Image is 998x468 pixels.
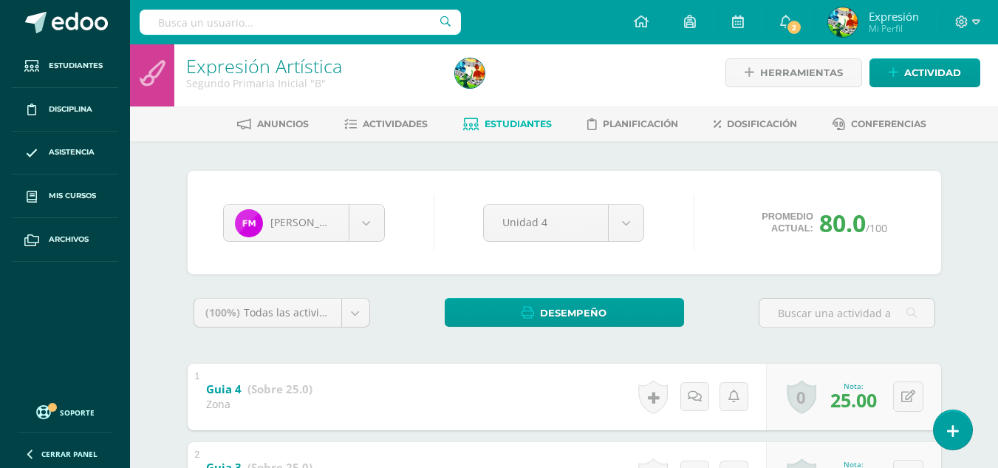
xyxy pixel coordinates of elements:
[866,221,887,235] span: /100
[714,112,797,136] a: Dosificación
[363,118,428,129] span: Actividades
[205,305,240,319] span: (100%)
[851,118,926,129] span: Conferencias
[206,397,312,411] div: Zona
[603,118,678,129] span: Planificación
[484,205,643,241] a: Unidad 4
[49,104,92,115] span: Disciplina
[344,112,428,136] a: Actividades
[49,190,96,202] span: Mis cursos
[762,211,813,234] span: Promedio actual:
[49,146,95,158] span: Asistencia
[455,58,485,88] img: 852c373e651f39172791dbf6cd0291a6.png
[12,218,118,262] a: Archivos
[502,205,589,240] span: Unidad 4
[140,10,461,35] input: Busca un usuario...
[235,209,263,237] img: e112c4230c6c7e7d3249d1692c11d13f.png
[12,174,118,218] a: Mis cursos
[206,378,312,401] a: Guia 4 (Sobre 25.0)
[194,299,369,327] a: (100%)Todas las actividades de esta unidad
[727,118,797,129] span: Dosificación
[830,381,877,391] div: Nota:
[186,55,437,76] h1: Expresión Artística
[244,305,427,319] span: Todas las actividades de esta unidad
[759,299,934,328] input: Buscar una actividad aquí...
[830,387,877,413] span: 25.00
[786,19,802,35] span: 2
[869,22,919,35] span: Mi Perfil
[12,132,118,175] a: Asistencia
[18,401,112,421] a: Soporte
[270,215,353,229] span: [PERSON_NAME]
[463,112,552,136] a: Estudiantes
[41,449,98,459] span: Cerrar panel
[485,118,552,129] span: Estudiantes
[904,59,961,87] span: Actividad
[833,112,926,136] a: Conferencias
[12,44,118,88] a: Estudiantes
[760,59,843,87] span: Herramientas
[60,407,95,418] span: Soporte
[237,112,309,136] a: Anuncios
[257,118,309,129] span: Anuncios
[869,9,919,24] span: Expresión
[247,381,312,396] strong: (Sobre 25.0)
[49,60,103,72] span: Estudiantes
[224,205,384,241] a: [PERSON_NAME]
[725,58,862,87] a: Herramientas
[445,298,684,327] a: Desempeño
[186,76,437,90] div: Segundo Primaria Inicial 'B'
[787,380,816,414] a: 0
[49,234,89,245] span: Archivos
[206,381,242,396] b: Guia 4
[819,207,866,239] span: 80.0
[540,299,606,327] span: Desempeño
[828,7,858,37] img: 852c373e651f39172791dbf6cd0291a6.png
[869,58,980,87] a: Actividad
[12,88,118,132] a: Disciplina
[587,112,678,136] a: Planificación
[186,53,342,78] a: Expresión Artística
